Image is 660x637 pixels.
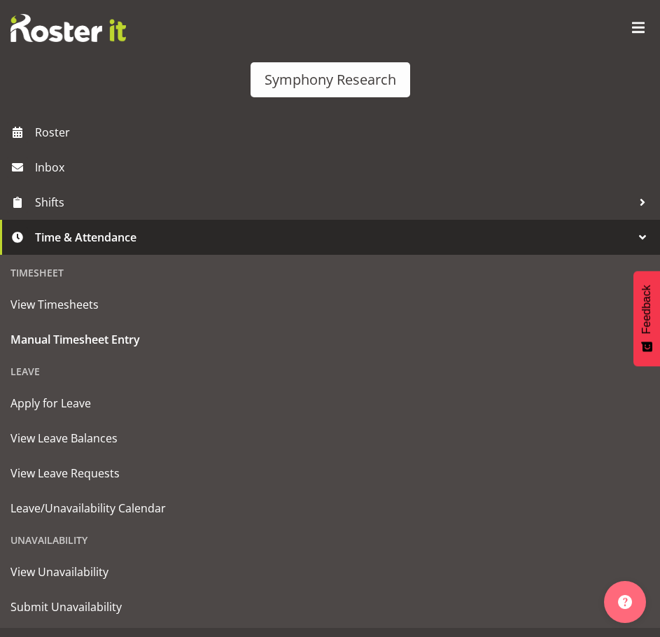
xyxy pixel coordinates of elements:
a: View Unavailability [3,554,657,589]
span: Manual Timesheet Entry [10,329,650,350]
a: Apply for Leave [3,386,657,421]
img: Rosterit website logo [10,14,126,42]
span: Time & Attendance [35,227,632,248]
span: Leave/Unavailability Calendar [10,498,650,519]
span: View Unavailability [10,561,650,582]
span: Roster [35,122,653,143]
span: Feedback [640,285,653,334]
span: View Leave Requests [10,463,650,484]
a: View Leave Balances [3,421,657,456]
div: Timesheet [3,258,657,287]
span: Shifts [35,192,632,213]
a: Manual Timesheet Entry [3,322,657,357]
span: Submit Unavailability [10,596,650,617]
div: Unavailability [3,526,657,554]
span: Apply for Leave [10,393,650,414]
a: Submit Unavailability [3,589,657,624]
span: Inbox [35,157,653,178]
a: View Timesheets [3,287,657,322]
a: Leave/Unavailability Calendar [3,491,657,526]
span: View Leave Balances [10,428,650,449]
a: View Leave Requests [3,456,657,491]
button: Feedback - Show survey [633,271,660,366]
img: help-xxl-2.png [618,595,632,609]
span: View Timesheets [10,294,650,315]
div: Symphony Research [265,69,396,90]
div: Leave [3,357,657,386]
